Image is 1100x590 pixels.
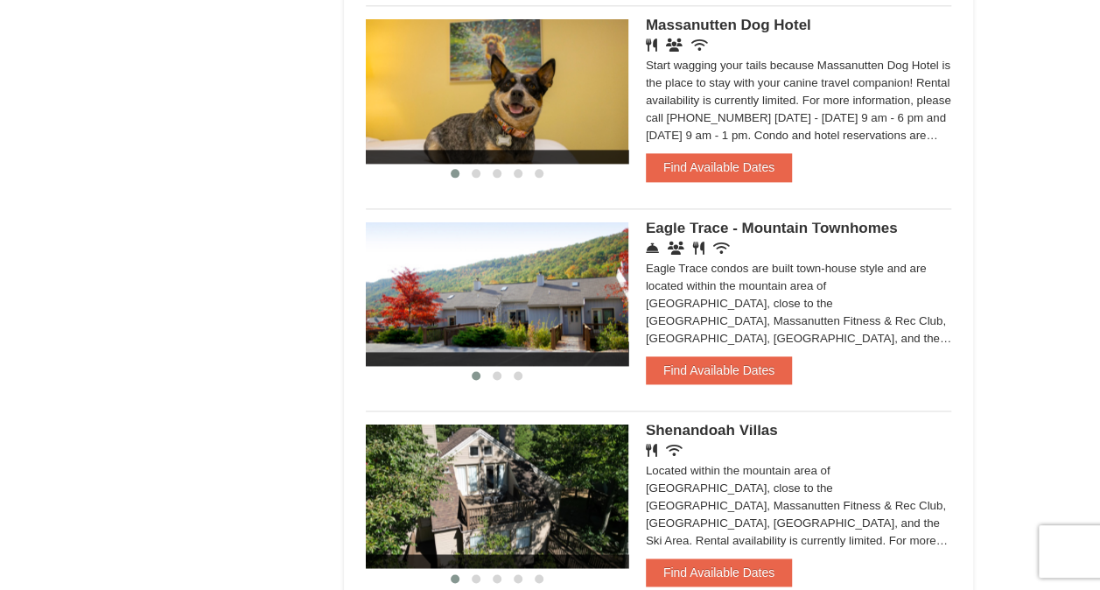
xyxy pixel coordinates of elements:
[646,220,898,236] span: Eagle Trace - Mountain Townhomes
[646,422,778,439] span: Shenandoah Villas
[646,57,952,144] div: Start wagging your tails because Massanutten Dog Hotel is the place to stay with your canine trav...
[713,242,730,255] i: Wireless Internet (free)
[646,153,792,181] button: Find Available Dates
[646,39,657,52] i: Restaurant
[646,356,792,384] button: Find Available Dates
[646,260,952,348] div: Eagle Trace condos are built town-house style and are located within the mountain area of [GEOGRA...
[693,242,704,255] i: Restaurant
[666,39,683,52] i: Banquet Facilities
[668,242,684,255] i: Conference Facilities
[646,242,659,255] i: Concierge Desk
[691,39,708,52] i: Wireless Internet (free)
[646,558,792,586] button: Find Available Dates
[646,462,952,550] div: Located within the mountain area of [GEOGRAPHIC_DATA], close to the [GEOGRAPHIC_DATA], Massanutte...
[646,444,657,457] i: Restaurant
[666,444,683,457] i: Wireless Internet (free)
[646,17,811,33] span: Massanutten Dog Hotel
